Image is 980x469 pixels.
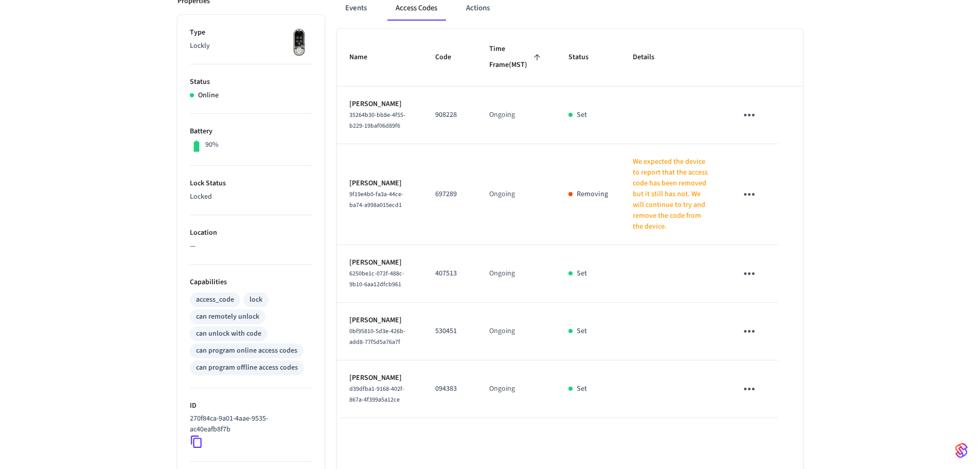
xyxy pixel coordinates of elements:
p: Online [198,90,219,101]
p: Set [577,268,587,279]
div: can remotely unlock [196,311,259,322]
p: Set [577,110,587,120]
p: [PERSON_NAME] [349,99,411,110]
p: Set [577,326,587,337]
span: Name [349,49,381,65]
p: 697289 [435,189,465,200]
p: 270f84ca-9a01-4aae-9535-ac40eafb8f7b [190,413,308,435]
p: [PERSON_NAME] [349,178,411,189]
span: 9f19e4b0-fa3a-44ce-ba74-a998a015ecd1 [349,190,403,210]
p: 094383 [435,384,465,394]
table: sticky table [337,29,803,418]
td: Ongoing [477,360,556,418]
p: — [190,241,312,252]
span: Time Frame(MST) [489,41,544,74]
p: 407513 [435,268,465,279]
p: Removing [577,189,608,200]
span: Details [633,49,668,65]
p: [PERSON_NAME] [349,257,411,268]
p: We expected the device to report that the access code has been removed but it still has not. We w... [633,157,713,232]
p: 530451 [435,326,465,337]
p: [PERSON_NAME] [349,315,411,326]
td: Ongoing [477,303,556,360]
p: Status [190,77,312,88]
span: Status [568,49,602,65]
div: can program offline access codes [196,362,298,373]
p: Lockly [190,41,312,51]
div: lock [250,294,262,305]
p: Battery [190,126,312,137]
p: Location [190,228,312,238]
p: 90% [205,140,219,150]
p: Locked [190,192,312,202]
p: ID [190,401,312,411]
p: Type [190,27,312,38]
div: can program online access codes [196,345,297,356]
span: 0bf95810-5d3e-426b-add8-77f5d5a76a7f [349,327,405,346]
td: Ongoing [477,86,556,144]
span: 35264b30-bb8e-4f55-b229-19baf06d89f6 [349,111,405,130]
div: access_code [196,294,234,305]
div: can unlock with code [196,328,261,339]
td: Ongoing [477,144,556,245]
img: Lockly Vision Lock, Front [287,27,312,58]
span: 6250be1c-072f-488c-9b10-6aa12dfcb961 [349,269,404,289]
p: Set [577,384,587,394]
span: d39dfba1-9168-402f-867a-4f399a5a12ce [349,385,404,404]
img: SeamLogoGradient.69752ec5.svg [955,442,968,459]
p: [PERSON_NAME] [349,373,411,384]
p: Capabilities [190,277,312,288]
p: 908228 [435,110,465,120]
p: Lock Status [190,178,312,189]
span: Code [435,49,465,65]
td: Ongoing [477,245,556,303]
